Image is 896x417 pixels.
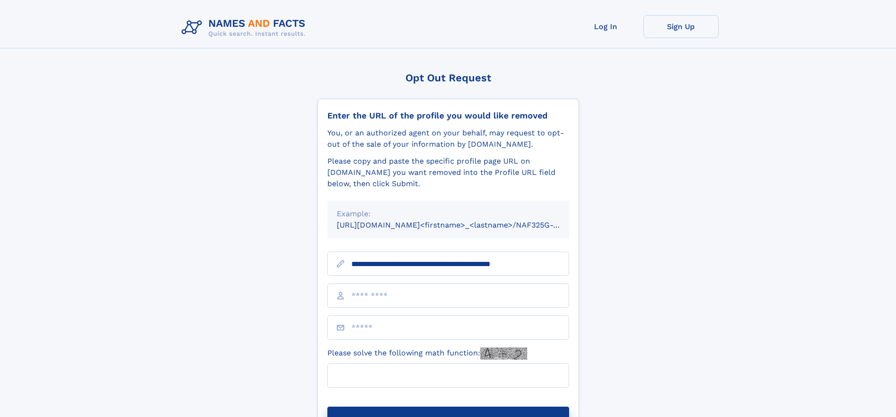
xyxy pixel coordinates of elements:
a: Sign Up [643,15,719,38]
div: You, or an authorized agent on your behalf, may request to opt-out of the sale of your informatio... [327,127,569,150]
a: Log In [568,15,643,38]
div: Please copy and paste the specific profile page URL on [DOMAIN_NAME] you want removed into the Pr... [327,156,569,189]
label: Please solve the following math function: [327,347,527,360]
div: Opt Out Request [317,72,579,84]
img: Logo Names and Facts [178,15,313,40]
div: Example: [337,208,560,220]
div: Enter the URL of the profile you would like removed [327,110,569,121]
small: [URL][DOMAIN_NAME]<firstname>_<lastname>/NAF325G-xxxxxxxx [337,220,587,229]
